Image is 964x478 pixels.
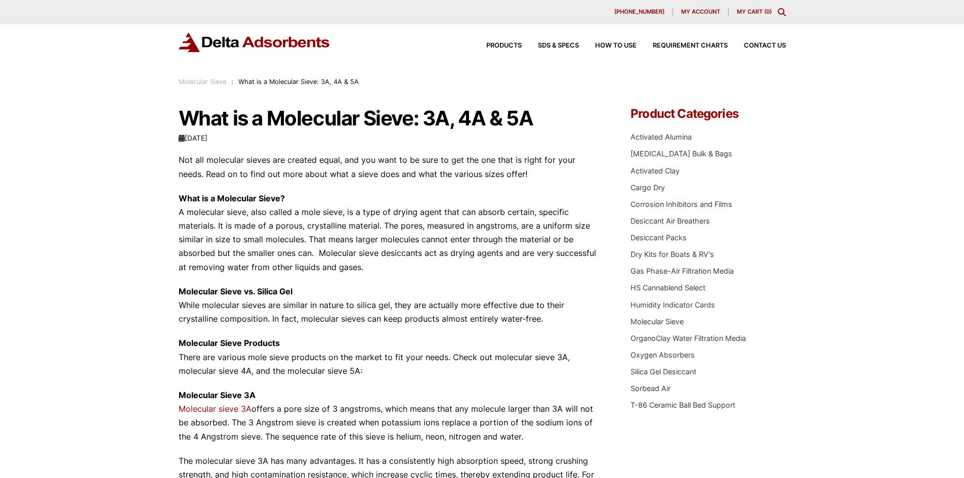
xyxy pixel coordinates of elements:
a: Corrosion Inhibitors and Films [631,200,732,208]
a: My account [673,8,729,16]
strong: Molecular Sieve 3A [179,390,256,400]
a: [PHONE_NUMBER] [606,8,673,16]
strong: Molecular Sieve vs. Silica Gel [179,286,292,296]
a: Desiccant Air Breathers [631,216,710,225]
a: Dry Kits for Boats & RV's [631,250,714,258]
a: Sorbead Air [631,384,670,393]
a: Activated Alumina [631,133,692,141]
a: Oxygen Absorbers [631,351,695,359]
a: SDS & SPECS [522,42,579,49]
a: Cargo Dry [631,183,665,192]
a: Gas Phase-Air Filtration Media [631,267,734,275]
a: Contact Us [728,42,786,49]
p: offers a pore size of 3 angstroms, which means that any molecule larger than 3A will not be absor... [179,388,601,444]
a: Humidity Indicator Cards [631,300,715,309]
strong: Molecular Sieve Products [179,338,280,348]
a: How to Use [579,42,637,49]
a: Molecular Sieve [631,317,684,326]
span: Products [486,42,522,49]
time: [DATE] [179,134,207,142]
span: Requirement Charts [653,42,728,49]
a: Requirement Charts [637,42,728,49]
div: Toggle Modal Content [778,8,786,16]
a: HS Cannablend Select [631,283,705,292]
a: Products [470,42,522,49]
span: 0 [766,8,770,15]
p: Not all molecular sieves are created equal, and you want to be sure to get the one that is right ... [179,153,601,181]
h4: Product Categories [631,108,785,120]
a: Activated Clay [631,166,680,175]
p: While molecular sieves are similar in nature to silica gel, they are actually more effective due ... [179,285,601,326]
a: [MEDICAL_DATA] Bulk & Bags [631,149,732,158]
a: T-86 Ceramic Ball Bed Support [631,401,735,409]
a: OrganoClay Water Filtration Media [631,334,746,342]
p: There are various mole sieve products on the market to fit your needs. Check out molecular sieve ... [179,336,601,378]
a: Molecular sieve 3A [179,404,252,414]
a: My Cart (0) [737,8,772,15]
img: Delta Adsorbents [179,32,330,52]
p: A molecular sieve, also called a mole sieve, is a type of drying agent that can absorb certain, s... [179,192,601,274]
a: Silica Gel Desiccant [631,367,696,376]
span: SDS & SPECS [538,42,579,49]
span: My account [681,9,720,15]
span: How to Use [595,42,637,49]
span: Contact Us [744,42,786,49]
a: Molecular Sieve [179,78,226,85]
span: [PHONE_NUMBER] [614,9,664,15]
span: What is a Molecular Sieve: 3A, 4A & 5A [238,78,359,85]
span: : [231,78,233,85]
strong: What is a Molecular Sieve? [179,193,285,203]
h1: What is a Molecular Sieve: 3A, 4A & 5A [179,108,601,129]
a: Desiccant Packs [631,233,687,242]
